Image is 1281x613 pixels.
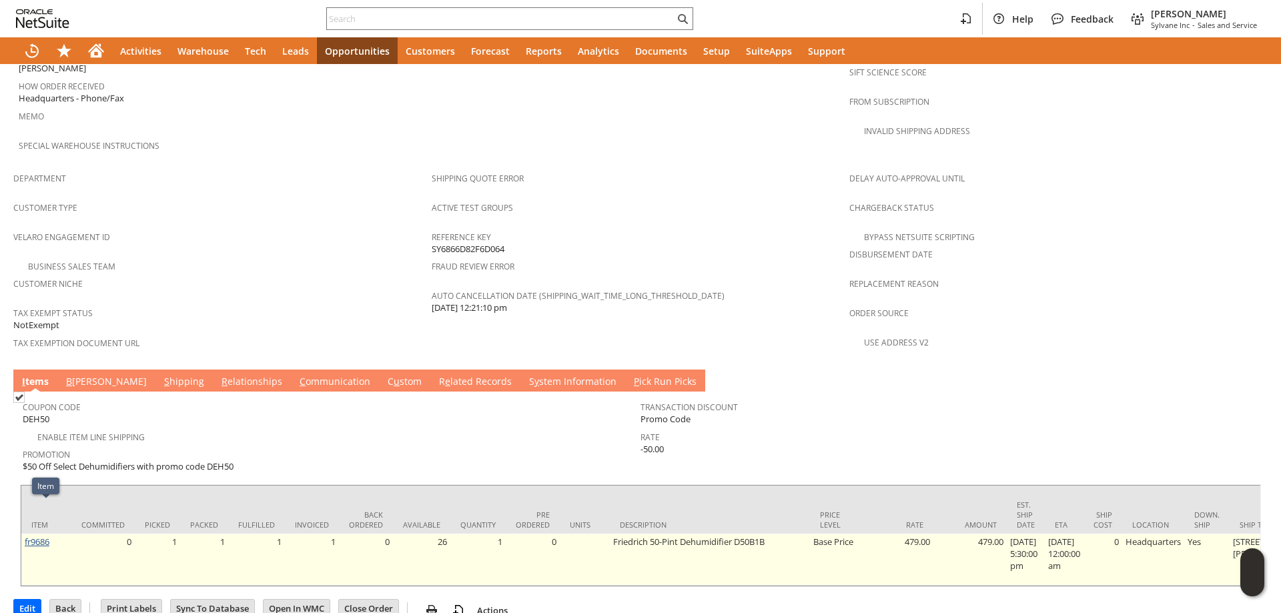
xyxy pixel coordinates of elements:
[432,290,725,301] a: Auto Cancellation Date (shipping_wait_time_long_threshold_date)
[516,510,550,530] div: Pre Ordered
[1151,7,1257,20] span: [PERSON_NAME]
[19,375,52,390] a: Items
[19,92,124,105] span: Headquarters - Phone/Fax
[570,520,600,530] div: Units
[640,443,664,456] span: -50.00
[634,375,639,388] span: P
[849,67,927,78] a: Sift Science Score
[16,9,69,28] svg: logo
[534,375,539,388] span: y
[81,520,125,530] div: Committed
[432,301,507,314] span: [DATE] 12:21:10 pm
[349,510,383,530] div: Back Ordered
[31,520,61,530] div: Item
[16,37,48,64] a: Recent Records
[222,375,228,388] span: R
[325,45,390,57] span: Opportunities
[943,520,997,530] div: Amount
[630,375,700,390] a: Pick Run Picks
[864,125,970,137] a: Invalid Shipping Address
[237,37,274,64] a: Tech
[675,11,691,27] svg: Search
[13,173,66,184] a: Department
[282,45,309,57] span: Leads
[19,111,44,122] a: Memo
[384,375,425,390] a: Custom
[703,45,730,57] span: Setup
[526,375,620,390] a: System Information
[339,534,393,586] td: 0
[48,37,80,64] div: Shortcuts
[145,520,170,530] div: Picked
[1122,534,1184,586] td: Headquarters
[1045,534,1084,586] td: [DATE] 12:00:00 am
[432,261,514,272] a: Fraud Review Error
[228,534,285,586] td: 1
[620,520,800,530] div: Description
[37,480,54,492] div: Item
[19,81,105,92] a: How Order Received
[432,202,513,213] a: Active Test Groups
[19,62,86,75] span: [PERSON_NAME]
[432,231,491,243] a: Reference Key
[471,45,510,57] span: Forecast
[112,37,169,64] a: Activities
[695,37,738,64] a: Setup
[808,45,845,57] span: Support
[864,231,975,243] a: Bypass NetSuite Scripting
[23,460,234,473] span: $50 Off Select Dehumidifiers with promo code DEH50
[1244,372,1260,388] a: Unrolled view on
[738,37,800,64] a: SuiteApps
[1017,500,1035,530] div: Est. Ship Date
[398,37,463,64] a: Customers
[393,534,450,586] td: 26
[13,202,77,213] a: Customer Type
[1012,13,1033,25] span: Help
[1184,534,1230,586] td: Yes
[13,231,110,243] a: Velaro Engagement ID
[23,413,49,426] span: DEH50
[640,413,691,426] span: Promo Code
[640,402,738,413] a: Transaction Discount
[24,43,40,59] svg: Recent Records
[66,375,72,388] span: B
[295,520,329,530] div: Invoiced
[570,37,627,64] a: Analytics
[25,536,49,548] a: fr9686
[88,43,104,59] svg: Home
[1071,13,1114,25] span: Feedback
[849,202,934,213] a: Chargeback Status
[450,534,506,586] td: 1
[161,375,207,390] a: Shipping
[610,534,810,586] td: Friedrich 50-Pint Dehumidifier D50B1B
[1194,510,1220,530] div: Down. Ship
[71,534,135,586] td: 0
[526,45,562,57] span: Reports
[180,534,228,586] td: 1
[849,173,965,184] a: Delay Auto-Approval Until
[296,375,374,390] a: Communication
[403,520,440,530] div: Available
[1055,520,1074,530] div: ETA
[463,37,518,64] a: Forecast
[1132,520,1174,530] div: Location
[19,140,159,151] a: Special Warehouse Instructions
[394,375,400,388] span: u
[627,37,695,64] a: Documents
[28,261,115,272] a: Business Sales Team
[135,534,180,586] td: 1
[23,402,81,413] a: Coupon Code
[63,375,150,390] a: B[PERSON_NAME]
[13,319,59,332] span: NotExempt
[274,37,317,64] a: Leads
[190,520,218,530] div: Packed
[849,249,933,260] a: Disbursement Date
[238,520,275,530] div: Fulfilled
[746,45,792,57] span: SuiteApps
[285,534,339,586] td: 1
[13,392,25,403] img: Checked
[518,37,570,64] a: Reports
[80,37,112,64] a: Home
[800,37,853,64] a: Support
[177,45,229,57] span: Warehouse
